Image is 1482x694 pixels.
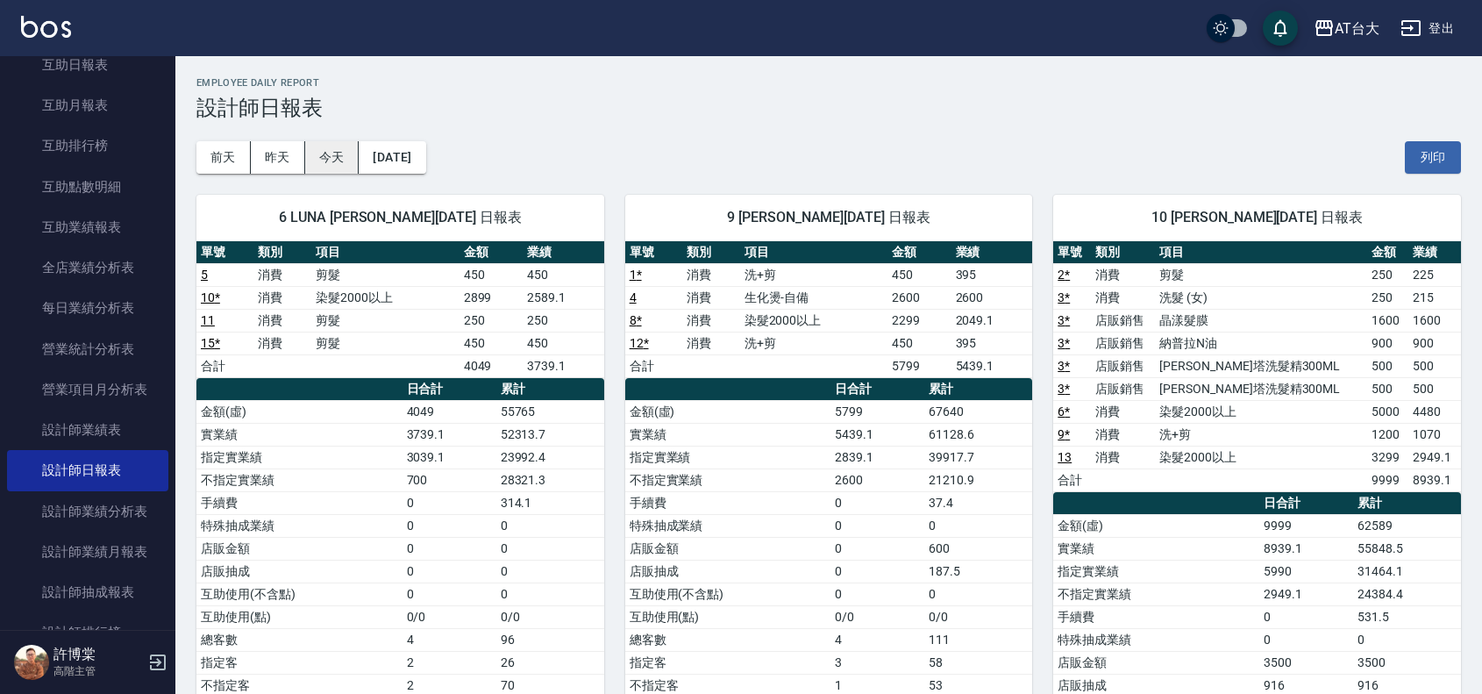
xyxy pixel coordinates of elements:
a: 設計師業績表 [7,410,168,450]
td: 手續費 [625,491,831,514]
a: 營業項目月分析表 [7,369,168,410]
th: 累計 [924,378,1032,401]
td: 2589.1 [523,286,604,309]
td: 店販金額 [1053,651,1259,674]
td: 5799 [887,354,951,377]
td: 0 [403,491,496,514]
td: 3039.1 [403,446,496,469]
td: 5799 [830,400,924,423]
td: 晶漾髮膜 [1155,309,1367,332]
td: 洗髮 (女) [1155,286,1367,309]
a: 設計師抽成報表 [7,572,168,612]
td: 250 [1367,286,1408,309]
td: 24384.4 [1353,583,1461,605]
td: 剪髮 [311,263,460,286]
td: 不指定實業績 [196,469,403,491]
td: 0 [403,537,496,560]
td: 21210.9 [924,469,1032,491]
td: 0/0 [496,605,604,628]
td: 染髮2000以上 [1155,400,1367,423]
td: 店販銷售 [1091,354,1156,377]
td: 900 [1367,332,1408,354]
td: 剪髮 [311,309,460,332]
td: 4 [830,628,924,651]
td: 8939.1 [1259,537,1353,560]
td: 3739.1 [523,354,604,377]
td: 500 [1367,377,1408,400]
th: 日合計 [1259,492,1353,515]
td: 0/0 [403,605,496,628]
td: 5439.1 [830,423,924,446]
td: 0 [830,537,924,560]
td: 指定實業績 [625,446,831,469]
th: 單號 [1053,241,1090,264]
td: 500 [1367,354,1408,377]
a: 互助日報表 [7,45,168,85]
a: 全店業績分析表 [7,247,168,288]
td: 0 [403,583,496,605]
td: 2899 [460,286,523,309]
a: 每日業績分析表 [7,288,168,328]
td: 總客數 [196,628,403,651]
td: 5439.1 [951,354,1033,377]
th: 金額 [887,241,951,264]
td: 9999 [1367,469,1408,491]
td: 500 [1408,377,1461,400]
td: 2949.1 [1259,583,1353,605]
td: 消費 [682,263,739,286]
td: 合計 [196,354,253,377]
td: 3299 [1367,446,1408,469]
th: 項目 [1155,241,1367,264]
td: 剪髮 [311,332,460,354]
th: 項目 [311,241,460,264]
td: 消費 [1091,286,1156,309]
td: 3739.1 [403,423,496,446]
td: 0/0 [924,605,1032,628]
td: 消費 [682,332,739,354]
td: 店販金額 [196,537,403,560]
td: 2600 [887,286,951,309]
span: 6 LUNA [PERSON_NAME][DATE] 日報表 [217,209,583,226]
td: 染髮2000以上 [311,286,460,309]
td: 0 [830,560,924,583]
td: 實業績 [196,423,403,446]
h3: 設計師日報表 [196,96,1461,120]
span: 9 [PERSON_NAME][DATE] 日報表 [646,209,1012,226]
td: 消費 [253,332,310,354]
th: 金額 [460,241,523,264]
td: 450 [523,332,604,354]
td: 納普拉N油 [1155,332,1367,354]
td: 店販銷售 [1091,377,1156,400]
th: 單號 [196,241,253,264]
td: 28321.3 [496,469,604,491]
a: 4 [630,290,637,304]
button: 登出 [1393,12,1461,45]
td: 3 [830,651,924,674]
td: 0 [496,514,604,537]
td: 洗+剪 [740,263,888,286]
td: 5000 [1367,400,1408,423]
td: 4480 [1408,400,1461,423]
th: 業績 [1408,241,1461,264]
td: 1200 [1367,423,1408,446]
td: 900 [1408,332,1461,354]
a: 互助月報表 [7,85,168,125]
td: 生化燙-自備 [740,286,888,309]
th: 日合計 [403,378,496,401]
td: 26 [496,651,604,674]
td: 消費 [1091,263,1156,286]
td: 指定客 [196,651,403,674]
td: 0 [1259,605,1353,628]
a: 11 [201,313,215,327]
td: 店販銷售 [1091,309,1156,332]
table: a dense table [1053,241,1461,492]
td: 消費 [682,286,739,309]
th: 業績 [523,241,604,264]
td: 3500 [1353,651,1461,674]
th: 累計 [496,378,604,401]
span: 10 [PERSON_NAME][DATE] 日報表 [1074,209,1440,226]
table: a dense table [625,241,1033,378]
td: 0 [830,514,924,537]
a: 設計師業績月報表 [7,532,168,572]
button: save [1263,11,1298,46]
